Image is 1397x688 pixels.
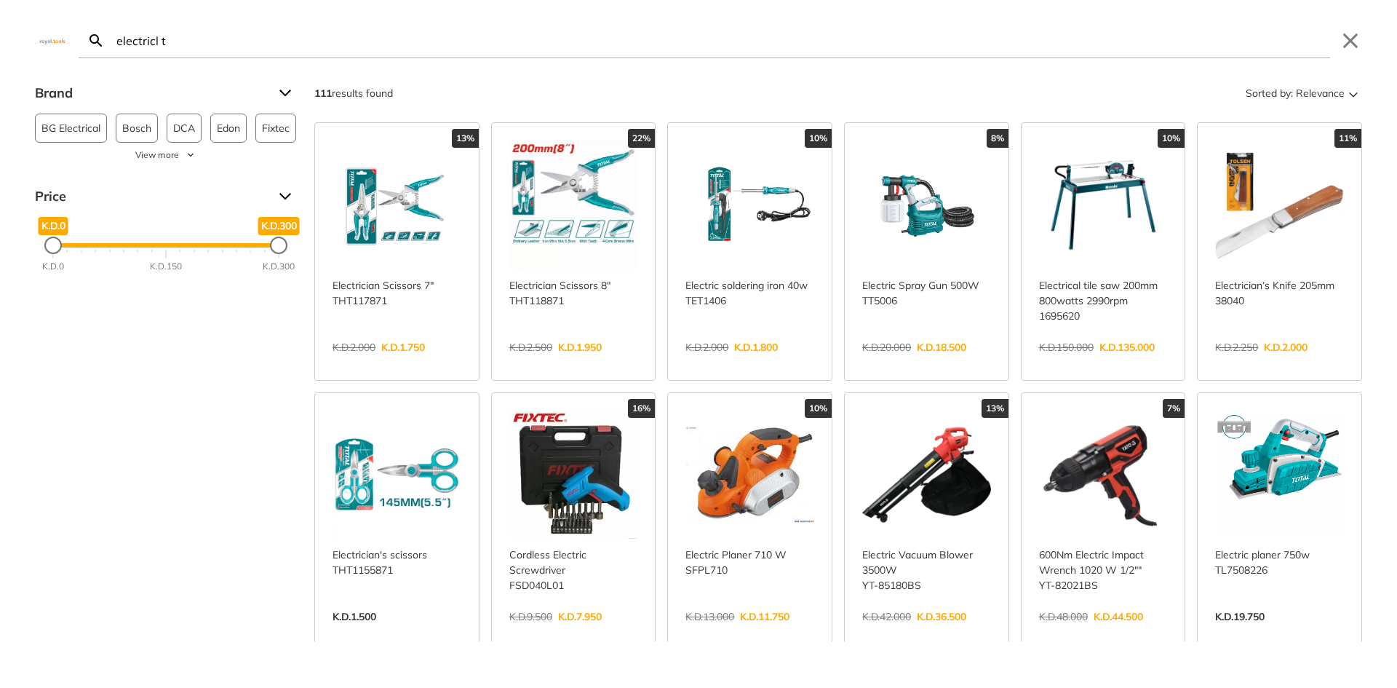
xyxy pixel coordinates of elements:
[35,82,268,105] span: Brand
[35,37,70,44] img: Close
[805,399,832,418] div: 10%
[805,129,832,148] div: 10%
[173,114,195,142] span: DCA
[1334,129,1361,148] div: 11%
[122,114,151,142] span: Bosch
[262,114,290,142] span: Fixtec
[44,237,62,254] div: Minimum Price
[982,399,1008,418] div: 13%
[42,260,64,273] div: K.D.0
[1296,82,1345,105] span: Relevance
[263,260,295,273] div: K.D.300
[270,237,287,254] div: Maximum Price
[135,149,179,162] span: View more
[1163,399,1185,418] div: 7%
[167,114,202,143] button: DCA
[314,87,332,100] strong: 111
[87,32,105,50] svg: Search
[210,114,247,143] button: Edon
[35,114,107,143] button: BG Electrical
[41,114,100,142] span: BG Electrical
[1339,29,1362,52] button: Close
[116,114,158,143] button: Bosch
[255,114,296,143] button: Fixtec
[1243,82,1362,105] button: Sorted by:Relevance Sort
[628,399,655,418] div: 16%
[150,260,182,273] div: K.D.150
[35,185,268,208] span: Price
[217,114,240,142] span: Edon
[628,129,655,148] div: 22%
[1345,84,1362,102] svg: Sort
[1158,129,1185,148] div: 10%
[314,82,393,105] div: results found
[114,23,1330,58] input: Search…
[35,149,297,162] button: View more
[452,129,479,148] div: 13%
[987,129,1008,148] div: 8%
